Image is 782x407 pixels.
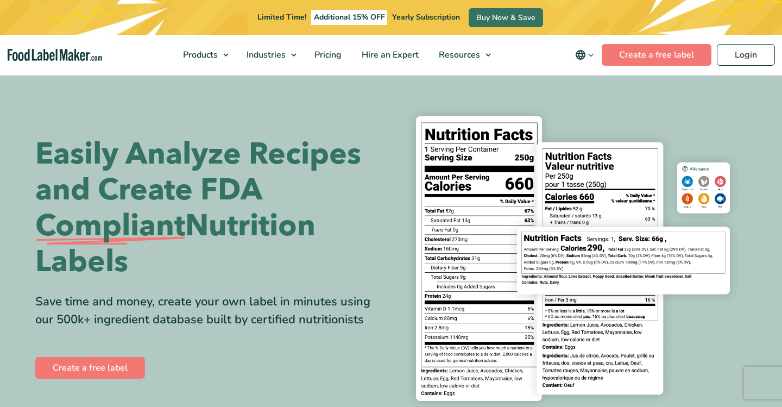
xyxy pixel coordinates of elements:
[35,357,145,379] a: Create a free label
[180,49,219,61] span: Products
[602,44,711,66] a: Create a free label
[243,49,287,61] span: Industries
[358,49,420,61] span: Hire an Expert
[257,12,306,22] span: Limited Time!
[35,208,185,244] span: Compliant
[237,35,302,75] a: Industries
[469,8,543,27] a: Buy Now & Save
[436,49,481,61] span: Resources
[352,35,426,75] a: Hire an Expert
[35,293,383,329] div: Save time and money, create your own label in minutes using our 500k+ ingredient database built b...
[173,35,234,75] a: Products
[392,12,460,22] span: Yearly Subscription
[35,136,383,280] h1: Easily Analyze Recipes and Create FDA Nutrition Labels
[717,44,775,66] a: Login
[429,35,496,75] a: Resources
[311,10,388,25] span: Additional 15% OFF
[305,35,349,75] a: Pricing
[311,49,343,61] span: Pricing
